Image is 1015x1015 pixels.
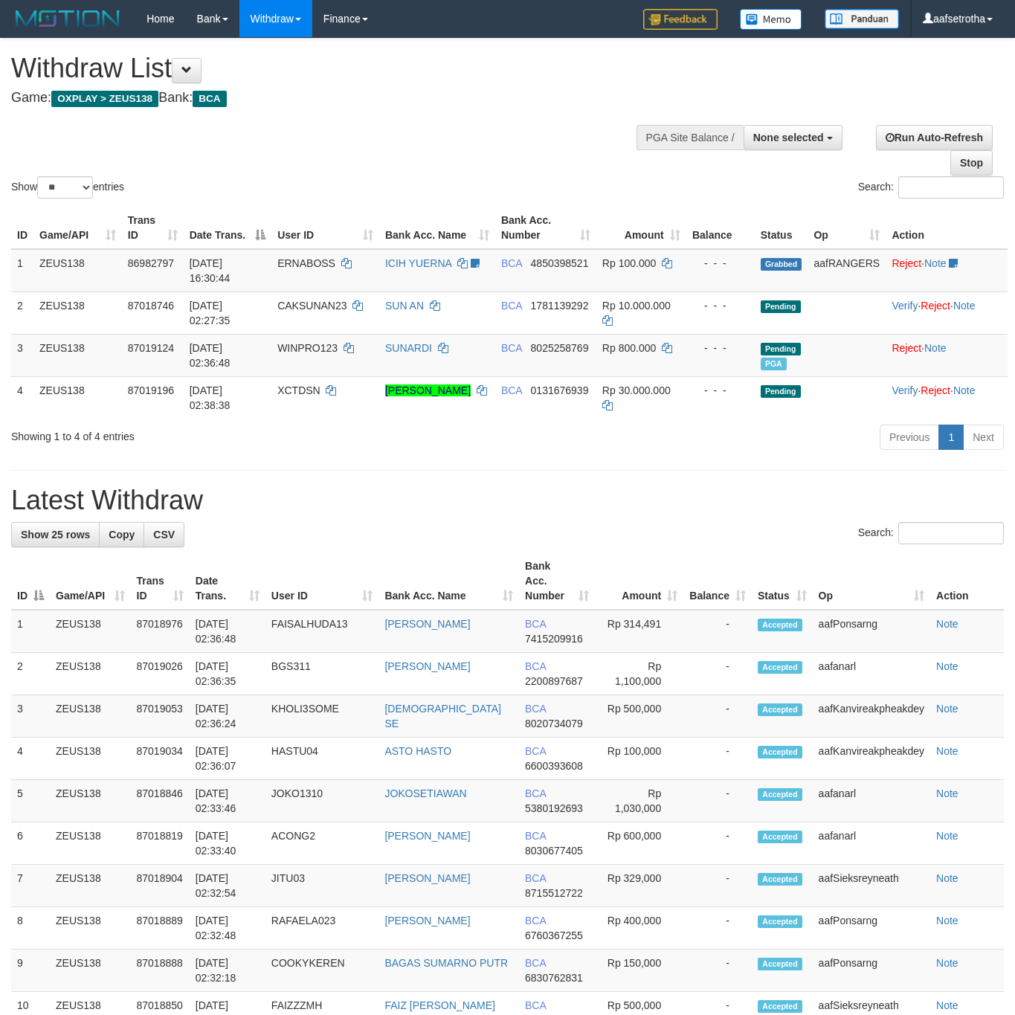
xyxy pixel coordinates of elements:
[378,552,519,610] th: Bank Acc. Name: activate to sort column ascending
[190,653,265,695] td: [DATE] 02:36:35
[128,257,174,269] span: 86982797
[11,291,33,334] td: 2
[265,950,379,992] td: COOKYKEREN
[50,653,131,695] td: ZEUS138
[501,300,522,312] span: BCA
[11,822,50,865] td: 6
[953,384,976,396] a: Note
[190,552,265,610] th: Date Trans.: activate to sort column ascending
[950,150,993,175] a: Stop
[11,91,662,106] h4: Game: Bank:
[525,972,583,984] span: Copy 6830762831 to clipboard
[683,738,752,780] td: -
[50,552,131,610] th: Game/API: activate to sort column ascending
[265,907,379,950] td: RAFAELA023
[385,257,451,269] a: ICIH YUERNA
[265,552,379,610] th: User ID: activate to sort column ascending
[190,342,231,369] span: [DATE] 02:36:48
[131,552,190,610] th: Trans ID: activate to sort column ascending
[11,552,50,610] th: ID: activate to sort column descending
[11,423,412,444] div: Showing 1 to 4 of 4 entries
[936,618,958,630] a: Note
[50,950,131,992] td: ZEUS138
[11,249,33,292] td: 1
[808,207,886,249] th: Op: activate to sort column ascending
[683,907,752,950] td: -
[813,695,930,738] td: aafKanvireakpheakdey
[525,745,546,757] span: BCA
[595,950,683,992] td: Rp 150,000
[501,384,522,396] span: BCA
[131,653,190,695] td: 87019026
[495,207,596,249] th: Bank Acc. Number: activate to sort column ascending
[858,176,1004,199] label: Search:
[525,618,546,630] span: BCA
[525,787,546,799] span: BCA
[930,552,1004,610] th: Action
[190,780,265,822] td: [DATE] 02:33:46
[184,207,271,249] th: Date Trans.: activate to sort column descending
[37,176,93,199] select: Showentries
[531,257,589,269] span: Copy 4850398521 to clipboard
[131,738,190,780] td: 87019034
[886,334,1008,376] td: ·
[131,865,190,907] td: 87018904
[924,257,947,269] a: Note
[813,653,930,695] td: aafanarl
[683,822,752,865] td: -
[525,929,583,941] span: Copy 6760367255 to clipboard
[758,661,802,674] span: Accepted
[744,125,842,150] button: None selected
[692,298,749,313] div: - - -
[50,610,131,653] td: ZEUS138
[692,383,749,398] div: - - -
[921,300,950,312] a: Reject
[190,738,265,780] td: [DATE] 02:36:07
[122,207,184,249] th: Trans ID: activate to sort column ascending
[277,257,335,269] span: ERNABOSS
[525,718,583,729] span: Copy 8020734079 to clipboard
[898,522,1004,544] input: Search:
[758,958,802,970] span: Accepted
[813,738,930,780] td: aafKanvireakpheakdey
[936,745,958,757] a: Note
[109,529,135,541] span: Copy
[761,343,801,355] span: Pending
[752,552,813,610] th: Status: activate to sort column ascending
[131,822,190,865] td: 87018819
[277,342,338,354] span: WINPRO123
[936,999,958,1011] a: Note
[11,865,50,907] td: 7
[813,950,930,992] td: aafPonsarng
[190,950,265,992] td: [DATE] 02:32:18
[936,915,958,927] a: Note
[525,675,583,687] span: Copy 2200897687 to clipboard
[128,300,174,312] span: 87018746
[190,257,231,284] span: [DATE] 16:30:44
[153,529,175,541] span: CSV
[761,300,801,313] span: Pending
[813,907,930,950] td: aafPonsarng
[637,125,744,150] div: PGA Site Balance /
[595,653,683,695] td: Rp 1,100,000
[531,384,589,396] span: Copy 0131676939 to clipboard
[131,695,190,738] td: 87019053
[692,341,749,355] div: - - -
[11,176,124,199] label: Show entries
[11,207,33,249] th: ID
[11,486,1004,515] h1: Latest Withdraw
[128,342,174,354] span: 87019124
[886,249,1008,292] td: ·
[813,822,930,865] td: aafanarl
[50,822,131,865] td: ZEUS138
[33,291,122,334] td: ZEUS138
[892,384,918,396] a: Verify
[876,125,993,150] a: Run Auto-Refresh
[921,384,950,396] a: Reject
[50,695,131,738] td: ZEUS138
[11,522,100,547] a: Show 25 rows
[384,660,470,672] a: [PERSON_NAME]
[936,703,958,715] a: Note
[33,207,122,249] th: Game/API: activate to sort column ascending
[602,257,656,269] span: Rp 100.000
